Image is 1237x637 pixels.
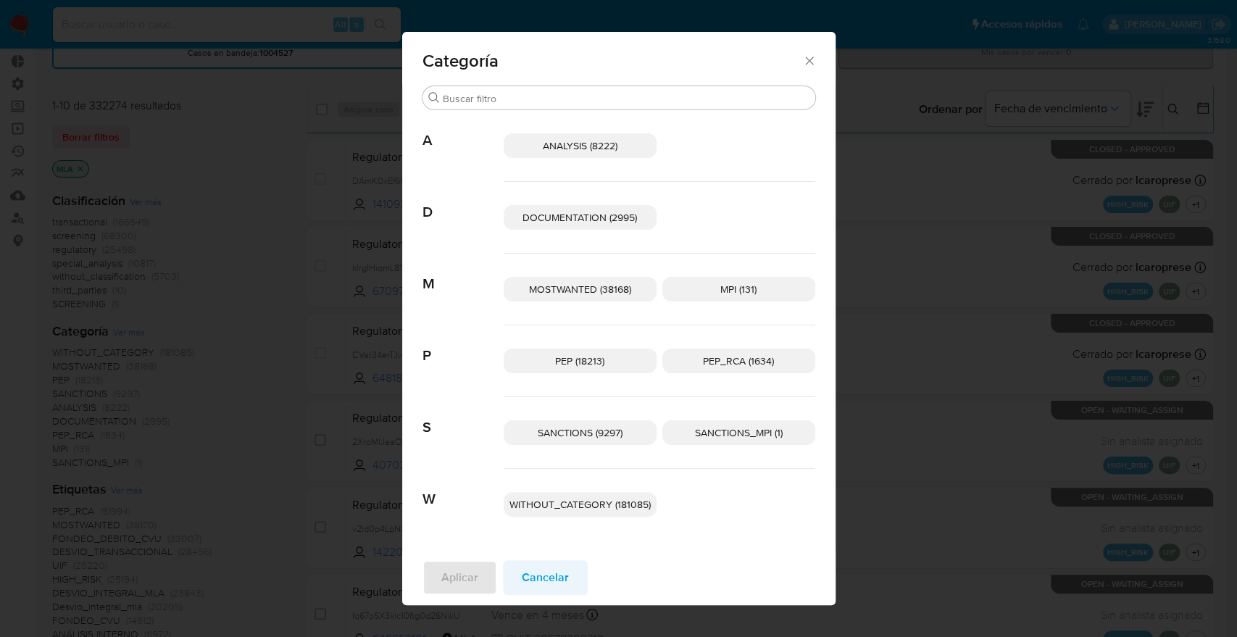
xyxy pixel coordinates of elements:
span: PEP (18213) [555,354,604,368]
span: SANCTIONS (9297) [538,425,622,440]
div: ANALYSIS (8222) [504,133,657,158]
button: Cerrar [802,54,815,67]
span: M [422,254,504,293]
span: W [422,469,504,508]
span: Cancelar [522,562,569,594]
div: SANCTIONS (9297) [504,420,657,445]
div: WITHOUT_CATEGORY (181085) [504,492,657,517]
span: D [422,182,504,221]
span: MPI (131) [720,282,757,296]
button: Buscar [428,92,440,104]
div: PEP (18213) [504,349,657,373]
button: Cancelar [503,560,588,595]
span: SANCTIONS_MPI (1) [695,425,783,440]
span: MOSTWANTED (38168) [529,282,631,296]
span: Categoría [422,52,803,70]
input: Buscar filtro [443,92,809,105]
span: ANALYSIS (8222) [543,138,617,153]
div: DOCUMENTATION (2995) [504,205,657,230]
span: DOCUMENTATION (2995) [522,210,637,225]
div: SANCTIONS_MPI (1) [662,420,815,445]
span: PEP_RCA (1634) [703,354,774,368]
span: S [422,397,504,436]
div: MPI (131) [662,277,815,301]
span: A [422,110,504,149]
div: PEP_RCA (1634) [662,349,815,373]
span: WITHOUT_CATEGORY (181085) [509,497,651,512]
span: P [422,325,504,365]
div: MOSTWANTED (38168) [504,277,657,301]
